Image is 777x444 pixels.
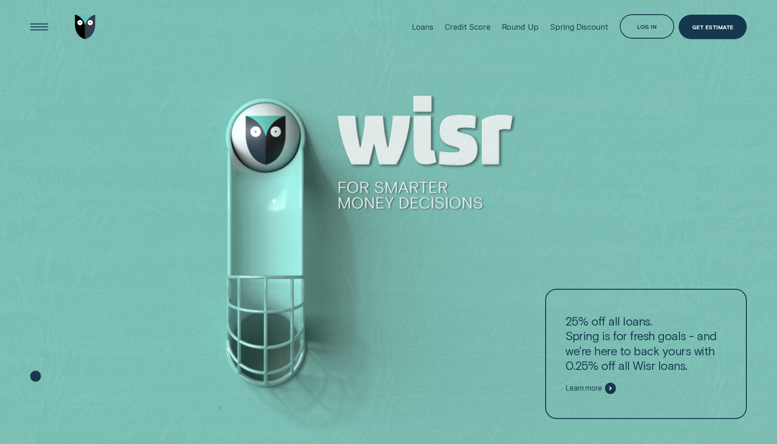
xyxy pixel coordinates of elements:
[565,314,727,373] p: 25% off all loans. Spring is for fresh goals - and we're here to back yours with 0.25% off all Wi...
[502,22,539,32] div: Round Up
[620,14,674,39] button: Log in
[545,289,747,419] a: 25% off all loans.Spring is for fresh goals - and we're here to back yours with 0.25% off all Wis...
[27,15,51,39] button: Open Menu
[75,15,95,39] img: Wisr
[679,15,747,39] a: Get Estimate
[565,384,602,393] span: Learn more
[445,22,491,32] div: Credit Score
[412,22,433,32] div: Loans
[550,22,608,32] div: Spring Discount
